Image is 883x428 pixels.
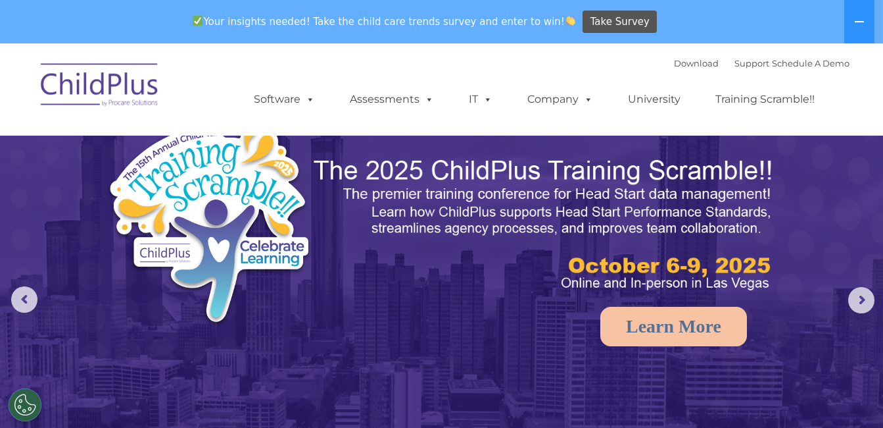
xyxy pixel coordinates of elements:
[9,388,41,421] button: Cookies Settings
[590,11,650,34] span: Take Survey
[183,87,223,97] span: Last name
[193,16,203,26] img: ✅
[583,11,657,34] a: Take Survey
[34,54,166,120] img: ChildPlus by Procare Solutions
[772,58,849,68] a: Schedule A Demo
[187,9,581,34] span: Your insights needed! Take the child care trends survey and enter to win!
[241,86,328,113] a: Software
[565,16,575,26] img: 👏
[600,307,747,346] a: Learn More
[674,58,719,68] a: Download
[456,86,506,113] a: IT
[817,365,883,428] iframe: Chat Widget
[734,58,769,68] a: Support
[674,58,849,68] font: |
[183,141,239,151] span: Phone number
[337,86,447,113] a: Assessments
[702,86,828,113] a: Training Scramble!!
[615,86,694,113] a: University
[514,86,606,113] a: Company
